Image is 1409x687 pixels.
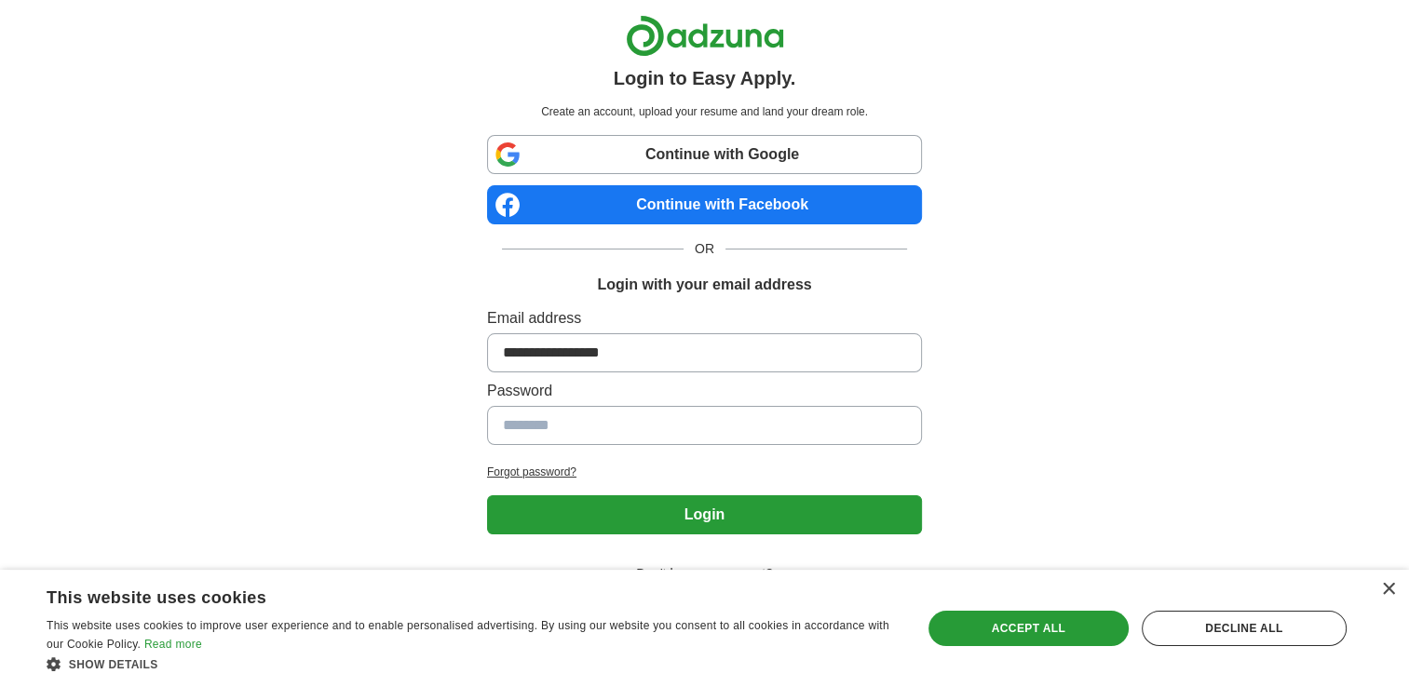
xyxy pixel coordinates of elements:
[626,15,784,57] img: Adzuna logo
[491,103,918,120] p: Create an account, upload your resume and land your dream role.
[487,307,922,330] label: Email address
[487,495,922,534] button: Login
[144,638,202,651] a: Read more, opens a new window
[1381,583,1395,597] div: Close
[684,239,725,259] span: OR
[487,185,922,224] a: Continue with Facebook
[47,619,889,651] span: This website uses cookies to improve user experience and to enable personalised advertising. By u...
[487,135,922,174] a: Continue with Google
[625,564,784,584] span: Don't have an account?
[47,654,896,673] div: Show details
[487,380,922,402] label: Password
[47,581,849,609] div: This website uses cookies
[69,658,158,671] span: Show details
[614,64,796,92] h1: Login to Easy Apply.
[487,464,922,480] a: Forgot password?
[928,611,1129,646] div: Accept all
[1142,611,1347,646] div: Decline all
[597,274,811,296] h1: Login with your email address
